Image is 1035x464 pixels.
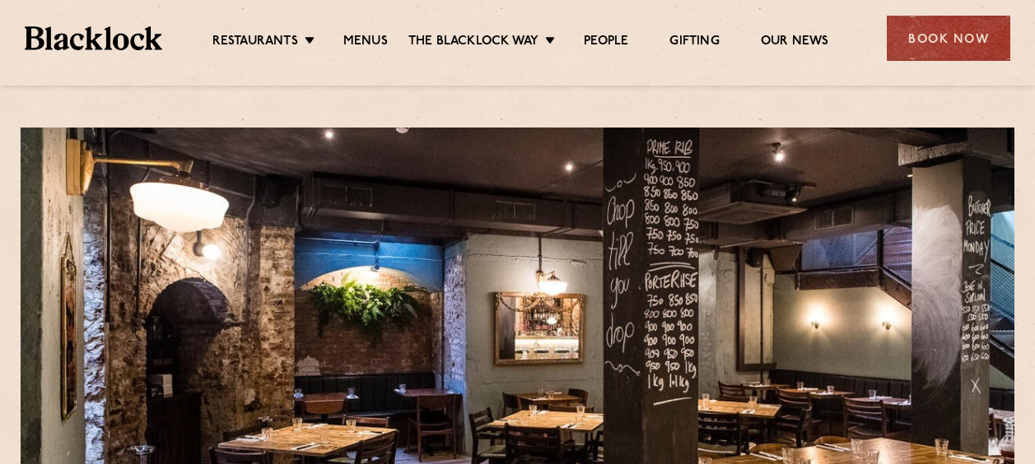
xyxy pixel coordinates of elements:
a: People [584,34,628,52]
div: Book Now [887,16,1010,61]
img: BL_Textured_Logo-footer-cropped.svg [25,26,162,49]
a: Restaurants [212,34,298,52]
a: Menus [343,34,388,52]
a: The Blacklock Way [408,34,538,52]
a: Our News [761,34,829,52]
a: Gifting [669,34,719,52]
